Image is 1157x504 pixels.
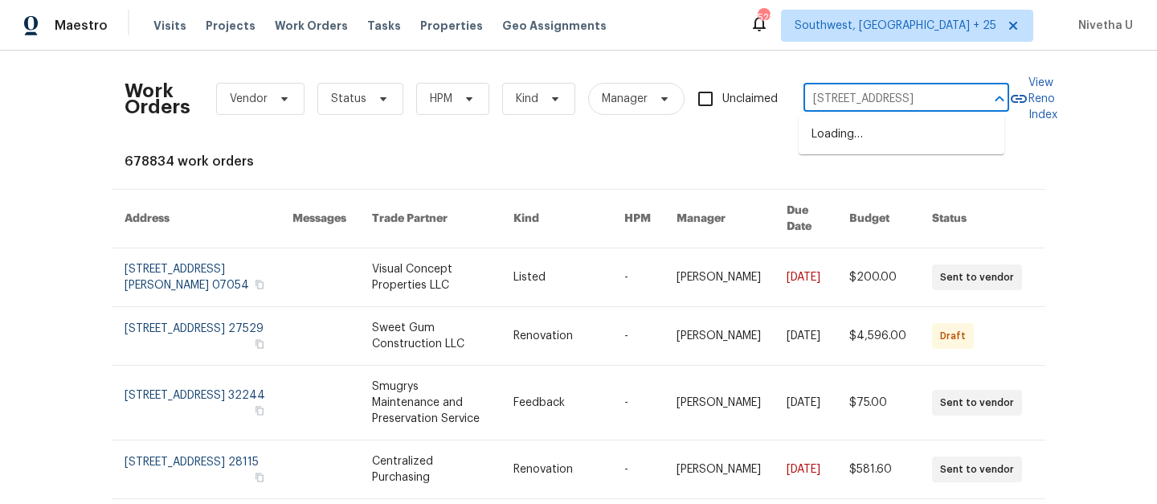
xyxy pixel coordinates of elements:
[501,440,611,499] td: Renovation
[252,337,267,351] button: Copy Address
[359,190,501,248] th: Trade Partner
[799,115,1004,154] div: Loading…
[55,18,108,34] span: Maestro
[516,91,538,107] span: Kind
[501,190,611,248] th: Kind
[331,91,366,107] span: Status
[125,83,190,115] h2: Work Orders
[664,366,774,440] td: [PERSON_NAME]
[112,190,280,248] th: Address
[501,248,611,307] td: Listed
[664,440,774,499] td: [PERSON_NAME]
[611,440,664,499] td: -
[359,440,501,499] td: Centralized Purchasing
[275,18,348,34] span: Work Orders
[501,307,611,366] td: Renovation
[664,248,774,307] td: [PERSON_NAME]
[367,20,401,31] span: Tasks
[359,366,501,440] td: Smugrys Maintenance and Preservation Service
[359,307,501,366] td: Sweet Gum Construction LLC
[230,91,268,107] span: Vendor
[1072,18,1133,34] span: Nivetha U
[919,190,1045,248] th: Status
[611,190,664,248] th: HPM
[774,190,836,248] th: Due Date
[664,307,774,366] td: [PERSON_NAME]
[252,277,267,292] button: Copy Address
[420,18,483,34] span: Properties
[664,190,774,248] th: Manager
[502,18,607,34] span: Geo Assignments
[206,18,256,34] span: Projects
[758,10,769,26] div: 522
[430,91,452,107] span: HPM
[153,18,186,34] span: Visits
[611,307,664,366] td: -
[611,248,664,307] td: -
[501,366,611,440] td: Feedback
[252,404,267,418] button: Copy Address
[803,87,964,112] input: Enter in an address
[988,88,1011,110] button: Close
[359,248,501,307] td: Visual Concept Properties LLC
[280,190,359,248] th: Messages
[611,366,664,440] td: -
[125,154,1032,170] div: 678834 work orders
[1009,75,1057,123] a: View Reno Index
[795,18,996,34] span: Southwest, [GEOGRAPHIC_DATA] + 25
[836,190,919,248] th: Budget
[602,91,648,107] span: Manager
[252,470,267,485] button: Copy Address
[722,91,778,108] span: Unclaimed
